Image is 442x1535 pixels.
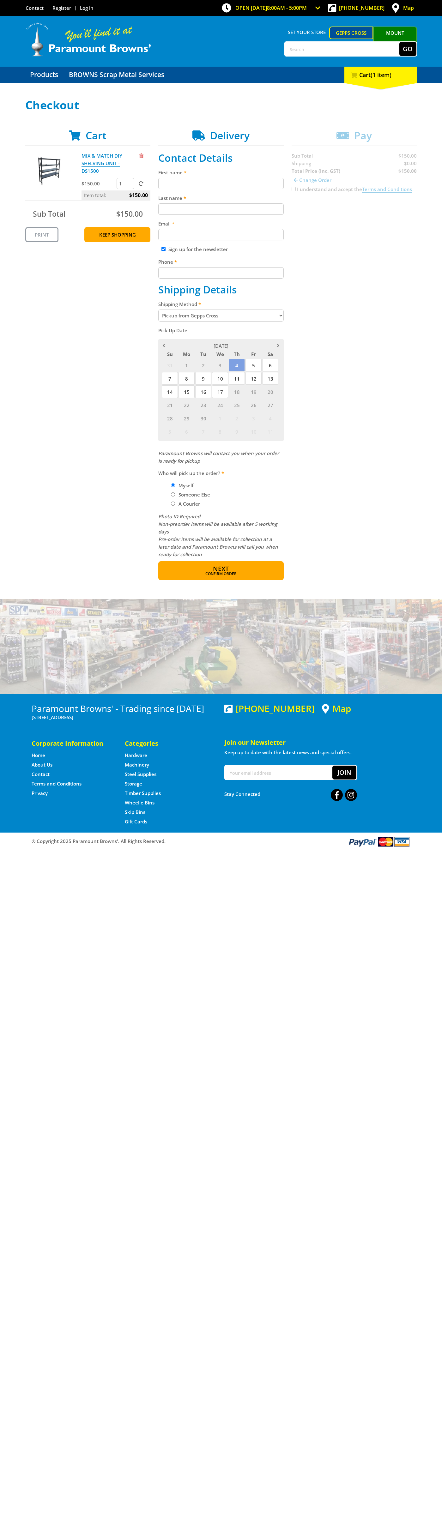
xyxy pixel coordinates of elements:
[25,227,58,242] a: Print
[245,372,262,385] span: 12
[158,561,284,580] button: Next Confirm order
[245,359,262,371] span: 5
[332,766,356,780] button: Join
[158,310,284,322] select: Please select a shipping method.
[158,229,284,240] input: Please enter your email address.
[168,246,228,252] label: Sign up for the newsletter
[162,385,178,398] span: 14
[162,350,178,358] span: Su
[262,425,278,438] span: 11
[322,703,351,714] a: View a map of Gepps Cross location
[129,190,148,200] span: $150.00
[399,42,416,56] button: Go
[179,350,195,358] span: Mo
[158,194,284,202] label: Last name
[158,203,284,215] input: Please enter your last name.
[212,372,228,385] span: 10
[84,227,150,242] a: Keep Shopping
[212,385,228,398] span: 17
[195,350,211,358] span: Tu
[116,209,143,219] span: $150.00
[179,399,195,411] span: 22
[229,385,245,398] span: 18
[176,489,212,500] label: Someone Else
[329,27,373,39] a: Gepps Cross
[179,412,195,424] span: 29
[162,372,178,385] span: 7
[195,425,211,438] span: 7
[125,771,156,778] a: Go to the Steel Supplies page
[229,372,245,385] span: 11
[195,399,211,411] span: 23
[262,359,278,371] span: 6
[171,502,175,506] input: Please select who will pick up the order.
[158,220,284,227] label: Email
[158,152,284,164] h2: Contact Details
[262,372,278,385] span: 13
[176,480,196,491] label: Myself
[32,790,48,797] a: Go to the Privacy page
[162,412,178,424] span: 28
[125,818,147,825] a: Go to the Gift Cards page
[162,359,178,371] span: 31
[162,425,178,438] span: 5
[25,22,152,57] img: Paramount Browns'
[235,4,307,11] span: OPEN [DATE]
[262,399,278,411] span: 27
[229,359,245,371] span: 4
[179,359,195,371] span: 1
[32,713,218,721] p: [STREET_ADDRESS]
[245,350,262,358] span: Fr
[348,836,411,847] img: PayPal, Mastercard, Visa accepted
[158,513,278,557] em: Photo ID Required. Non-preorder items will be available after 5 working days Pre-order items will...
[224,738,411,747] h5: Join our Newsletter
[195,359,211,371] span: 2
[212,412,228,424] span: 1
[158,327,284,334] label: Pick Up Date
[195,372,211,385] span: 9
[245,425,262,438] span: 10
[31,152,69,190] img: MIX & MATCH DIY SHELVING UNIT - DS1500
[229,412,245,424] span: 2
[25,99,417,111] h1: Checkout
[158,469,284,477] label: Who will pick up the order?
[32,780,82,787] a: Go to the Terms and Conditions page
[285,42,399,56] input: Search
[25,836,417,847] div: ® Copyright 2025 Paramount Browns'. All Rights Reserved.
[158,267,284,279] input: Please enter your telephone number.
[210,129,250,142] span: Delivery
[212,425,228,438] span: 8
[33,209,65,219] span: Sub Total
[162,399,178,411] span: 21
[32,761,52,768] a: Go to the About Us page
[32,739,112,748] h5: Corporate Information
[179,372,195,385] span: 8
[262,412,278,424] span: 4
[212,399,228,411] span: 24
[224,786,357,802] div: Stay Connected
[82,190,150,200] p: Item total:
[224,703,314,713] div: [PHONE_NUMBER]
[171,492,175,497] input: Please select who will pick up the order.
[179,385,195,398] span: 15
[229,425,245,438] span: 9
[158,284,284,296] h2: Shipping Details
[32,703,218,713] h3: Paramount Browns' - Trading since [DATE]
[125,761,149,768] a: Go to the Machinery page
[214,343,228,349] span: [DATE]
[158,300,284,308] label: Shipping Method
[245,399,262,411] span: 26
[158,450,279,464] em: Paramount Browns will contact you when your order is ready for pickup
[32,752,45,759] a: Go to the Home page
[371,71,391,79] span: (1 item)
[195,385,211,398] span: 16
[52,5,71,11] a: Go to the registration page
[172,572,270,576] span: Confirm order
[125,799,154,806] a: Go to the Wheelie Bins page
[212,350,228,358] span: We
[171,483,175,487] input: Please select who will pick up the order.
[284,27,330,38] span: Set your store
[245,385,262,398] span: 19
[212,359,228,371] span: 3
[179,425,195,438] span: 6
